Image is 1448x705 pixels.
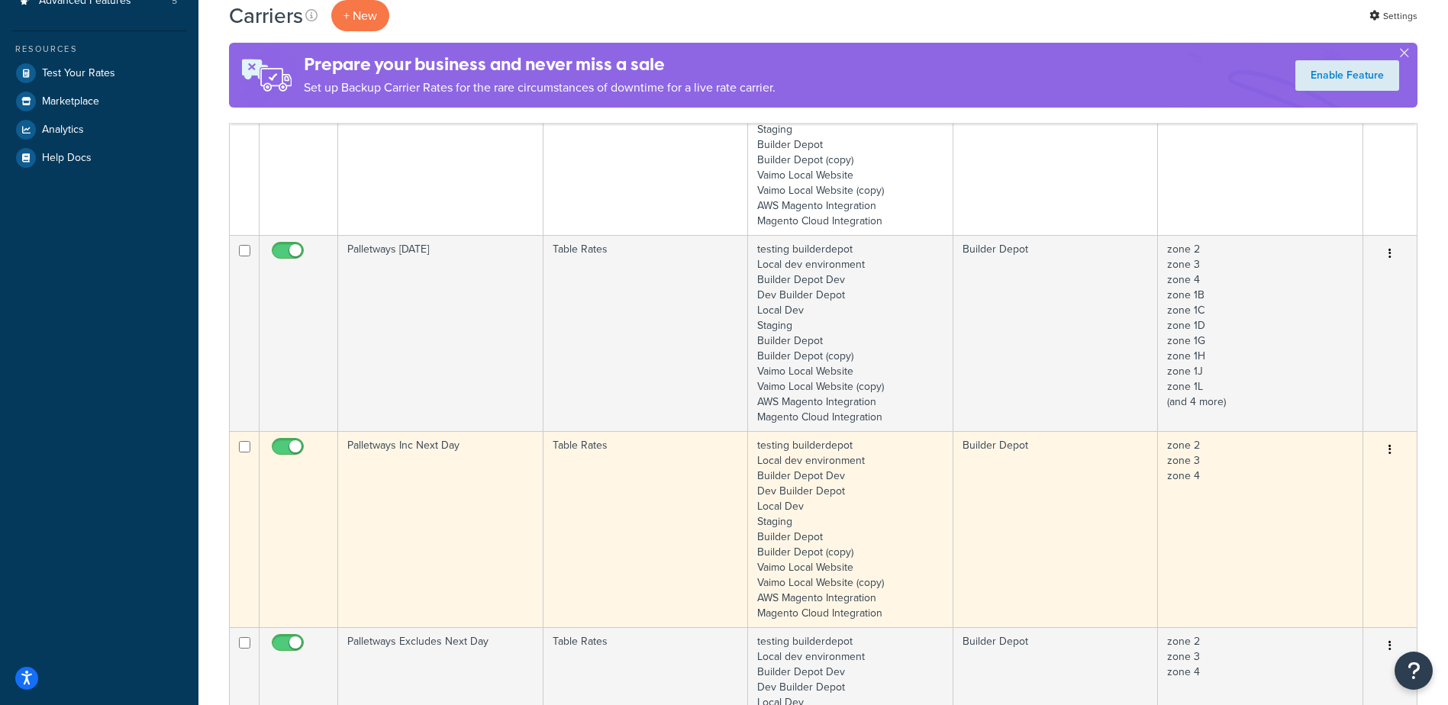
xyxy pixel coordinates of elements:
a: Help Docs [11,144,187,172]
td: Builder Depot [953,431,1159,627]
img: ad-rules-rateshop-fe6ec290ccb7230408bd80ed9643f0289d75e0ffd9eb532fc0e269fcd187b520.png [229,43,304,108]
td: testing builderdepot Local dev environment Builder Depot Dev Dev Builder Depot Local Dev Staging ... [748,235,953,431]
td: Palletways Inc Next Day [338,431,543,627]
span: Test Your Rates [42,67,115,80]
td: Builder Depot [953,235,1159,431]
td: Palletways [DATE] [338,235,543,431]
a: Test Your Rates [11,60,187,87]
td: Table Rates [543,39,749,235]
td: Builder Depot [953,39,1159,235]
td: Table Rates [543,431,749,627]
h1: Carriers [229,1,303,31]
span: Help Docs [42,152,92,165]
td: Table Rates [543,235,749,431]
span: Marketplace [42,95,99,108]
td: zone 2 zone 3 zone 4 zone 1B zone 1C zone 1D zone 1G zone 1H zone 1J zone 1L (and 4 more) [1158,235,1363,431]
a: Marketplace [11,88,187,115]
td: testing builderdepot Local dev environment Builder Depot Dev Dev Builder Depot Local Dev Staging ... [748,39,953,235]
a: Settings [1369,5,1417,27]
td: zone 2 zone 3 zone 4 [1158,431,1363,627]
span: Analytics [42,124,84,137]
p: Set up Backup Carrier Rates for the rare circumstances of downtime for a live rate carrier. [304,77,776,98]
div: Resources [11,43,187,56]
h4: Prepare your business and never miss a sale [304,52,776,77]
td: Palletways [DATE] A E F [338,39,543,235]
a: Enable Feature [1295,60,1399,91]
a: Analytics [11,116,187,143]
td: zone 1A zone 1F zone 1E [1158,39,1363,235]
td: testing builderdepot Local dev environment Builder Depot Dev Dev Builder Depot Local Dev Staging ... [748,431,953,627]
button: Open Resource Center [1395,652,1433,690]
